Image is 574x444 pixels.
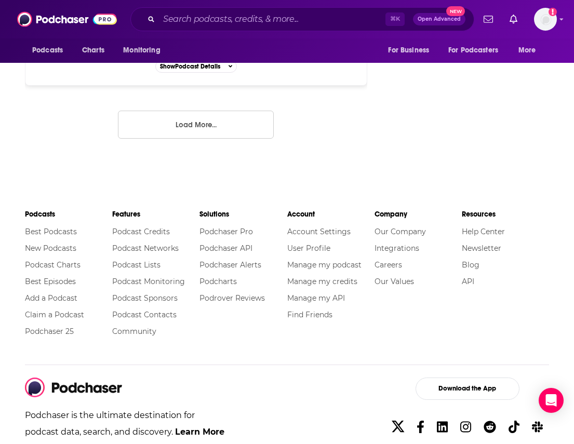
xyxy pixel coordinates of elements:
[375,260,402,270] a: Careers
[287,205,375,223] li: Account
[388,43,429,58] span: For Business
[112,327,156,336] a: Community
[534,8,557,31] span: Logged in as shcarlos
[199,244,252,253] a: Podchaser API
[82,43,104,58] span: Charts
[462,227,505,236] a: Help Center
[375,227,426,236] a: Our Company
[25,293,77,303] a: Add a Podcast
[112,277,185,286] a: Podcast Monitoring
[199,293,265,303] a: Podrover Reviews
[505,10,522,28] a: Show notifications dropdown
[112,227,170,236] a: Podcast Credits
[479,10,497,28] a: Show notifications dropdown
[462,277,474,286] a: API
[112,293,178,303] a: Podcast Sponsors
[287,260,362,270] a: Manage my podcast
[112,205,199,223] li: Features
[287,244,330,253] a: User Profile
[75,41,111,60] a: Charts
[418,17,461,22] span: Open Advanced
[375,277,414,286] a: Our Values
[375,244,419,253] a: Integrations
[112,260,161,270] a: Podcast Lists
[112,310,177,319] a: Podcast Contacts
[534,8,557,31] img: User Profile
[388,415,408,439] a: X/Twitter
[199,260,261,270] a: Podchaser Alerts
[25,327,74,336] a: Podchaser 25
[287,310,332,319] a: Find Friends
[199,277,237,286] a: Podcharts
[448,43,498,58] span: For Podcasters
[375,205,462,223] li: Company
[479,415,500,439] a: Reddit
[462,205,549,223] li: Resources
[446,6,465,16] span: New
[385,12,405,26] span: ⌘ K
[433,415,452,439] a: Linkedin
[123,43,160,58] span: Monitoring
[116,41,173,60] button: open menu
[381,41,442,60] button: open menu
[32,43,63,58] span: Podcasts
[385,378,549,400] a: Download the App
[456,415,475,439] a: Instagram
[160,63,220,70] span: Show Podcast Details
[462,260,479,270] a: Blog
[287,293,345,303] a: Manage my API
[511,41,549,60] button: open menu
[25,310,84,319] a: Claim a Podcast
[412,415,429,439] a: Facebook
[539,388,564,413] div: Open Intercom Messenger
[549,8,557,16] svg: Add a profile image
[159,11,385,28] input: Search podcasts, credits, & more...
[199,205,287,223] li: Solutions
[462,244,501,253] a: Newsletter
[413,13,465,25] button: Open AdvancedNew
[25,227,77,236] a: Best Podcasts
[287,277,357,286] a: Manage my credits
[287,227,351,236] a: Account Settings
[130,7,474,31] div: Search podcasts, credits, & more...
[25,205,112,223] li: Podcasts
[528,415,547,439] a: Slack
[518,43,536,58] span: More
[504,415,524,439] a: TikTok
[199,227,253,236] a: Podchaser Pro
[112,244,179,253] a: Podcast Networks
[416,378,519,400] button: Download the App
[25,378,123,397] img: Podchaser - Follow, Share and Rate Podcasts
[155,60,237,73] button: ShowPodcast Details
[17,9,117,29] img: Podchaser - Follow, Share and Rate Podcasts
[118,111,274,139] button: Load More...
[175,427,224,437] a: Learn More
[25,41,76,60] button: open menu
[25,244,76,253] a: New Podcasts
[25,260,81,270] a: Podcast Charts
[534,8,557,31] button: Show profile menu
[25,277,76,286] a: Best Episodes
[442,41,513,60] button: open menu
